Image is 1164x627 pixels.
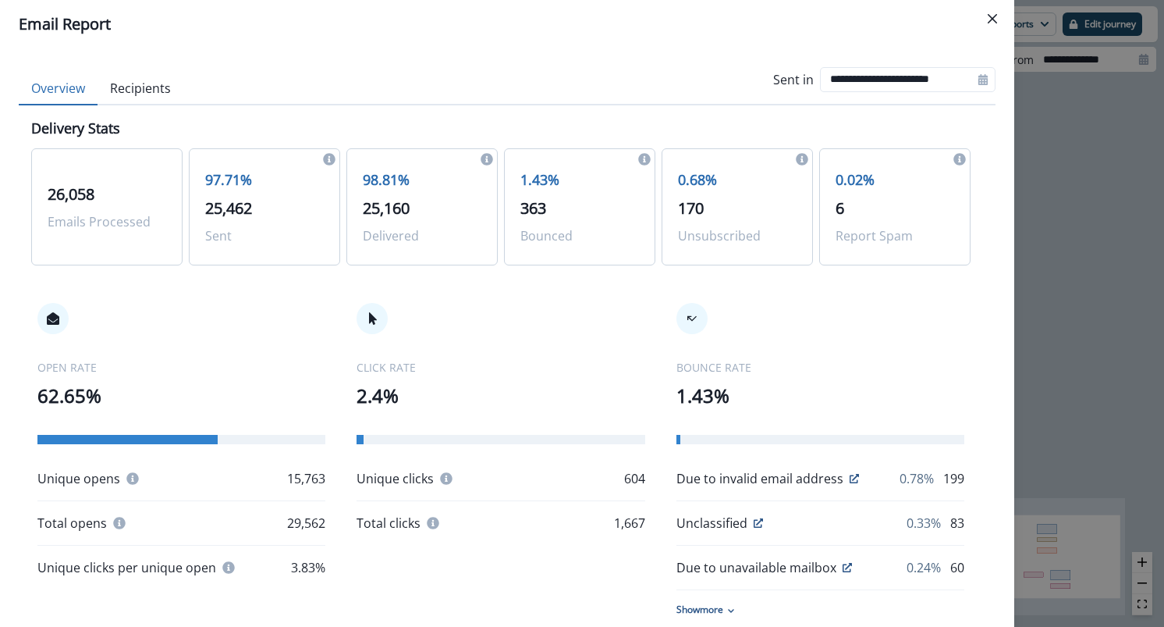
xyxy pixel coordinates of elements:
[773,70,814,89] p: Sent in
[37,382,325,410] p: 62.65%
[676,382,964,410] p: 1.43%
[624,469,645,488] p: 604
[520,198,546,219] span: 363
[907,514,941,533] p: 0.33%
[950,514,964,533] p: 83
[678,198,704,219] span: 170
[37,469,120,488] p: Unique opens
[676,514,747,533] p: Unclassified
[836,169,954,191] p: 0.02%
[287,469,325,488] p: 15,763
[836,226,954,245] p: Report Spam
[205,169,324,191] p: 97.71%
[37,558,216,577] p: Unique clicks per unique open
[980,6,1005,31] button: Close
[676,359,964,376] p: BOUNCE RATE
[900,469,934,488] p: 0.78%
[520,226,639,245] p: Bounced
[678,169,797,191] p: 0.68%
[19,73,98,105] button: Overview
[98,73,183,105] button: Recipients
[614,514,645,533] p: 1,667
[37,359,325,376] p: OPEN RATE
[363,226,481,245] p: Delivered
[357,469,434,488] p: Unique clicks
[31,118,120,139] p: Delivery Stats
[676,558,836,577] p: Due to unavailable mailbox
[836,198,844,219] span: 6
[19,12,995,36] div: Email Report
[287,514,325,533] p: 29,562
[950,558,964,577] p: 60
[205,226,324,245] p: Sent
[205,198,252,219] span: 25,462
[291,558,325,577] p: 3.83%
[676,603,723,617] p: Show more
[520,169,639,191] p: 1.43%
[48,183,94,205] span: 26,058
[678,226,797,245] p: Unsubscribed
[363,169,481,191] p: 98.81%
[357,514,421,533] p: Total clicks
[48,212,166,231] p: Emails Processed
[363,198,410,219] span: 25,160
[357,382,644,410] p: 2.4%
[676,469,843,488] p: Due to invalid email address
[943,469,964,488] p: 199
[357,359,644,376] p: CLICK RATE
[907,558,941,577] p: 0.24%
[37,514,107,533] p: Total opens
